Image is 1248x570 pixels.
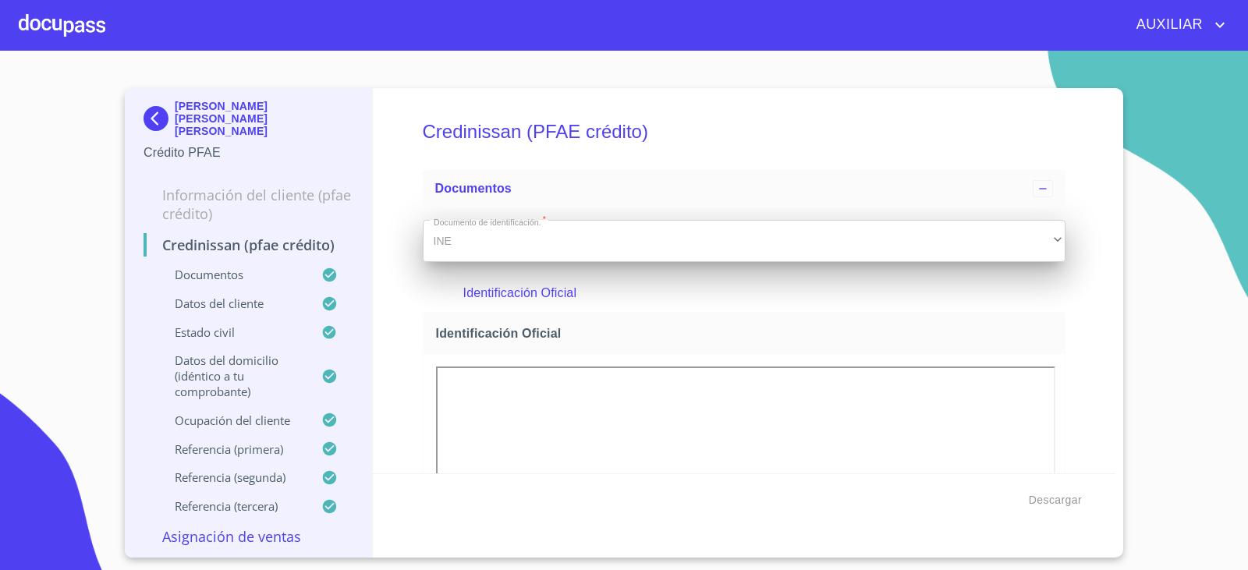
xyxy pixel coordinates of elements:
[144,324,321,340] p: Estado civil
[144,527,353,546] p: Asignación de Ventas
[144,498,321,514] p: Referencia (tercera)
[144,267,321,282] p: Documentos
[144,469,321,485] p: Referencia (segunda)
[1029,490,1082,510] span: Descargar
[175,100,353,137] p: [PERSON_NAME] [PERSON_NAME] [PERSON_NAME]
[436,325,1059,342] span: Identificación Oficial
[144,235,353,254] p: Credinissan (PFAE crédito)
[144,106,175,131] img: Docupass spot blue
[144,441,321,457] p: Referencia (primera)
[423,220,1066,262] div: INE
[1125,12,1229,37] button: account of current user
[435,182,512,195] span: Documentos
[144,352,321,399] p: Datos del domicilio (idéntico a tu comprobante)
[144,143,353,162] p: Crédito PFAE
[423,100,1066,164] h5: Credinissan (PFAE crédito)
[144,296,321,311] p: Datos del cliente
[423,170,1066,207] div: Documentos
[1023,486,1088,515] button: Descargar
[144,186,353,223] p: Información del cliente (PFAE crédito)
[144,412,321,428] p: Ocupación del Cliente
[463,284,1025,303] p: Identificación Oficial
[1125,12,1211,37] span: AUXILIAR
[144,100,353,143] div: [PERSON_NAME] [PERSON_NAME] [PERSON_NAME]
